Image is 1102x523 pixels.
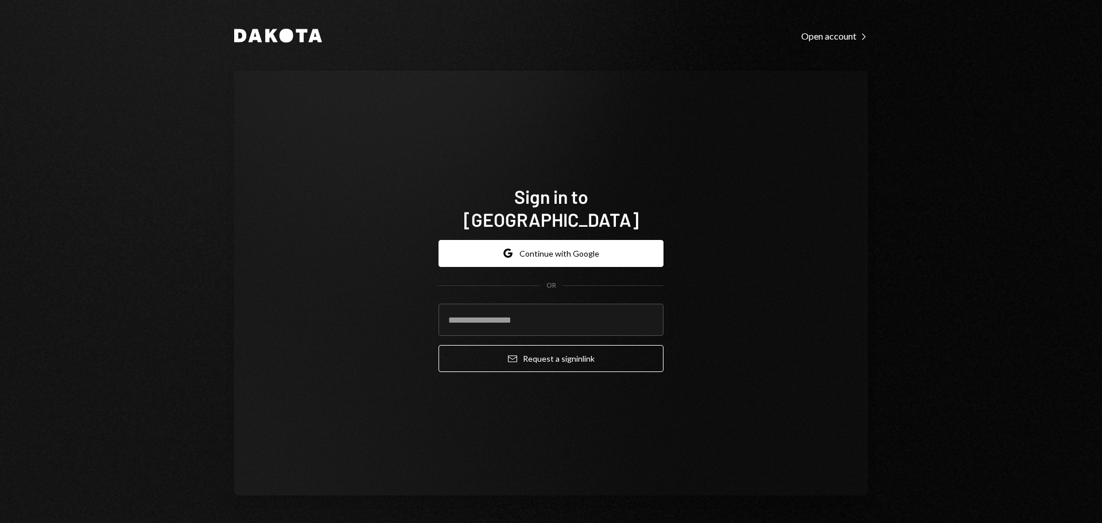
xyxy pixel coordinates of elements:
[801,30,868,42] div: Open account
[801,29,868,42] a: Open account
[439,185,663,231] h1: Sign in to [GEOGRAPHIC_DATA]
[439,345,663,372] button: Request a signinlink
[546,281,556,290] div: OR
[439,240,663,267] button: Continue with Google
